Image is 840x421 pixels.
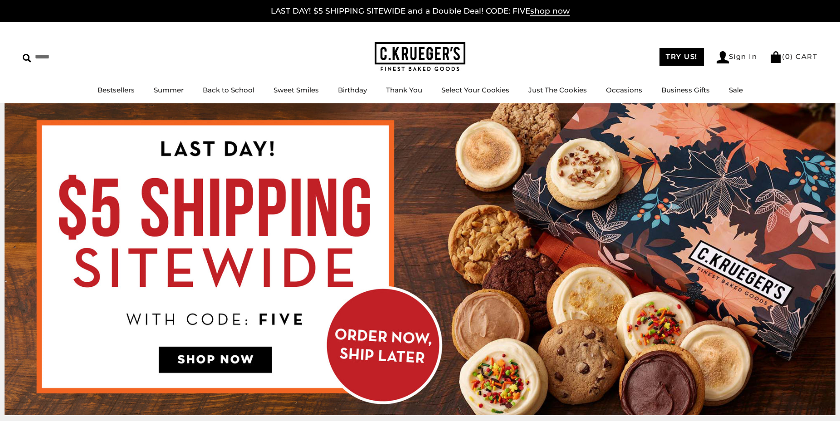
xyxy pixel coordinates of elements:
a: Sweet Smiles [273,86,319,94]
a: Thank You [386,86,422,94]
img: Bag [770,51,782,63]
a: Just The Cookies [528,86,587,94]
a: Select Your Cookies [441,86,509,94]
span: 0 [785,52,791,61]
span: shop now [530,6,570,16]
img: C.Krueger's Special Offer [5,103,835,415]
img: C.KRUEGER'S [375,42,465,72]
a: Sale [729,86,743,94]
a: Business Gifts [661,86,710,94]
a: Sign In [717,51,757,63]
a: Summer [154,86,184,94]
img: Account [717,51,729,63]
a: LAST DAY! $5 SHIPPING SITEWIDE and a Double Deal! CODE: FIVEshop now [271,6,570,16]
a: Back to School [203,86,254,94]
a: (0) CART [770,52,817,61]
a: Occasions [606,86,642,94]
a: Birthday [338,86,367,94]
a: Bestsellers [98,86,135,94]
img: Search [23,54,31,63]
a: TRY US! [659,48,704,66]
input: Search [23,50,131,64]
